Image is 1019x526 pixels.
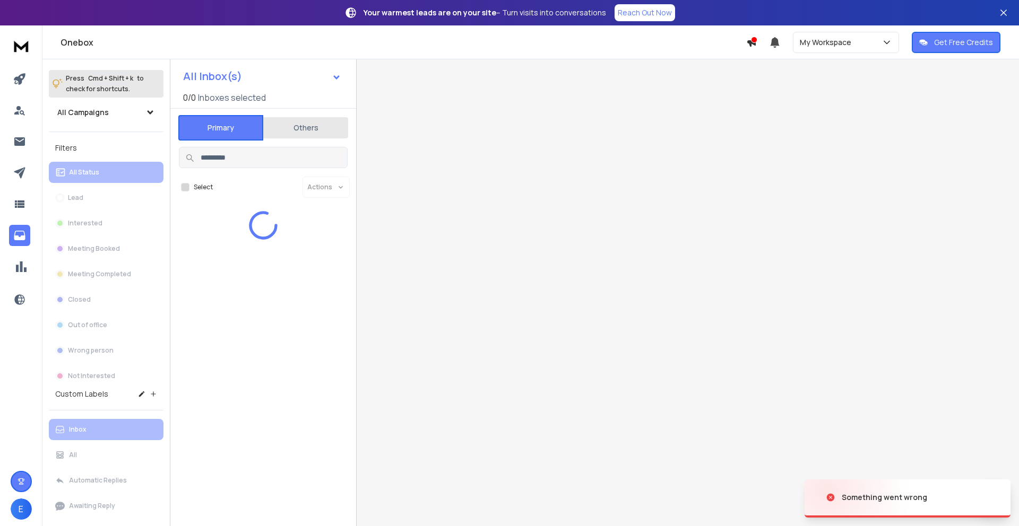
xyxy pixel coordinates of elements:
[183,91,196,104] span: 0 / 0
[11,498,32,520] button: E
[66,73,144,94] p: Press to check for shortcuts.
[805,469,911,526] img: image
[198,91,266,104] h3: Inboxes selected
[87,72,135,84] span: Cmd + Shift + k
[183,71,242,82] h1: All Inbox(s)
[49,102,163,123] button: All Campaigns
[194,183,213,191] label: Select
[364,7,606,18] p: – Turn visits into conversations
[934,37,993,48] p: Get Free Credits
[618,7,672,18] p: Reach Out Now
[61,36,746,49] h1: Onebox
[912,32,1000,53] button: Get Free Credits
[57,107,109,118] h1: All Campaigns
[11,36,32,56] img: logo
[364,7,496,17] strong: Your warmest leads are on your site
[263,116,348,139] button: Others
[800,37,856,48] p: My Workspace
[842,492,927,503] div: Something went wrong
[615,4,675,21] a: Reach Out Now
[178,115,263,141] button: Primary
[175,66,350,87] button: All Inbox(s)
[55,389,108,399] h3: Custom Labels
[49,141,163,155] h3: Filters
